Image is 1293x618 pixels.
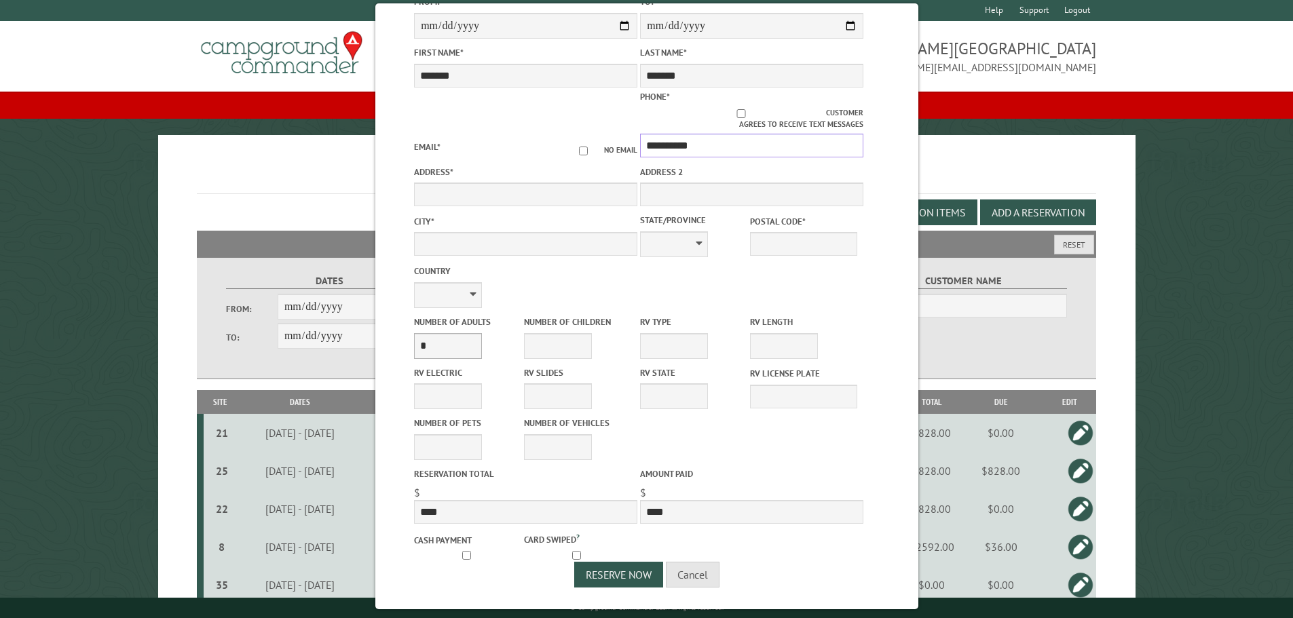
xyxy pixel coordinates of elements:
label: Amount paid [640,467,863,480]
td: $0.00 [959,414,1043,452]
label: RV Length [750,315,857,328]
label: Number of Adults [414,315,521,328]
label: Country [414,265,637,277]
button: Cancel [666,562,719,587]
label: Card swiped [524,531,631,546]
th: Site [204,390,238,414]
td: $828.00 [905,414,959,452]
h1: Reservations [197,157,1097,194]
td: $0.00 [905,566,959,604]
label: To: [226,331,278,344]
td: $2592.00 [905,528,959,566]
th: Edit [1043,390,1096,414]
th: Dates [237,390,362,414]
div: [DATE] - [DATE] [240,426,360,440]
label: Number of Vehicles [524,417,631,429]
small: © Campground Commander LLC. All rights reserved. [570,603,724,612]
td: 40ft, 0 slides [362,452,472,490]
img: Campground Commander [197,26,367,79]
label: Cash payment [414,534,521,547]
td: 20ft, 0 slides [362,490,472,528]
input: No email [563,147,604,155]
th: Due [959,390,1043,414]
td: $0.00 [959,566,1043,604]
label: Email [414,141,441,153]
td: $828.00 [905,452,959,490]
td: $36.00 [959,528,1043,566]
label: Customer Name [860,273,1067,289]
td: 15ft, 0 slides [362,566,472,604]
div: 21 [209,426,236,440]
a: ? [576,532,580,541]
label: RV Type [640,315,747,328]
span: $ [640,486,646,499]
label: Postal Code [750,215,857,228]
button: Reset [1054,235,1094,254]
label: From: [226,303,278,315]
h2: Filters [197,231,1097,256]
label: RV License Plate [750,367,857,380]
div: [DATE] - [DATE] [240,502,360,516]
label: Number of Children [524,315,631,328]
label: RV Electric [414,366,521,379]
td: $828.00 [959,452,1043,490]
label: RV Slides [524,366,631,379]
label: Last Name [640,46,863,59]
div: [DATE] - [DATE] [240,464,360,478]
td: 32ft, 0 slides [362,528,472,566]
label: Number of Pets [414,417,521,429]
label: First Name [414,46,637,59]
label: Reservation Total [414,467,637,480]
div: 22 [209,502,236,516]
div: [DATE] - [DATE] [240,540,360,554]
label: Address 2 [640,166,863,178]
th: Camper Details [362,390,472,414]
label: No email [563,144,637,156]
button: Add a Reservation [980,199,1096,225]
label: Address [414,166,637,178]
input: Customer agrees to receive text messages [656,109,826,118]
label: RV State [640,366,747,379]
div: 35 [209,578,236,592]
span: $ [414,486,420,499]
td: $0.00 [959,490,1043,528]
td: 10ft, 0 slides [362,414,472,452]
td: $828.00 [905,490,959,528]
button: Edit Add-on Items [861,199,977,225]
div: [DATE] - [DATE] [240,578,360,592]
button: Reserve Now [574,562,663,587]
label: State/Province [640,214,747,227]
div: 25 [209,464,236,478]
label: Customer agrees to receive text messages [640,107,863,130]
label: Phone [640,91,670,102]
th: Total [905,390,959,414]
div: 8 [209,540,236,554]
label: Dates [226,273,433,289]
label: City [414,215,637,228]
